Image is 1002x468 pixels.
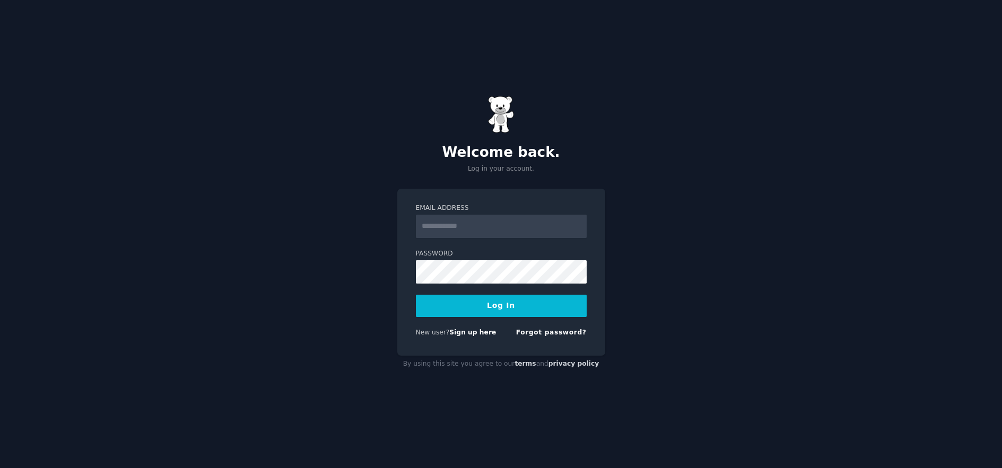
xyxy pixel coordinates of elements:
a: terms [515,360,536,367]
button: Log In [416,295,587,317]
span: New user? [416,329,450,336]
a: Sign up here [449,329,496,336]
div: By using this site you agree to our and [397,356,605,373]
p: Log in your account. [397,164,605,174]
a: Forgot password? [516,329,587,336]
label: Password [416,249,587,259]
a: privacy policy [548,360,599,367]
img: Gummy Bear [488,96,515,133]
label: Email Address [416,204,587,213]
h2: Welcome back. [397,144,605,161]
